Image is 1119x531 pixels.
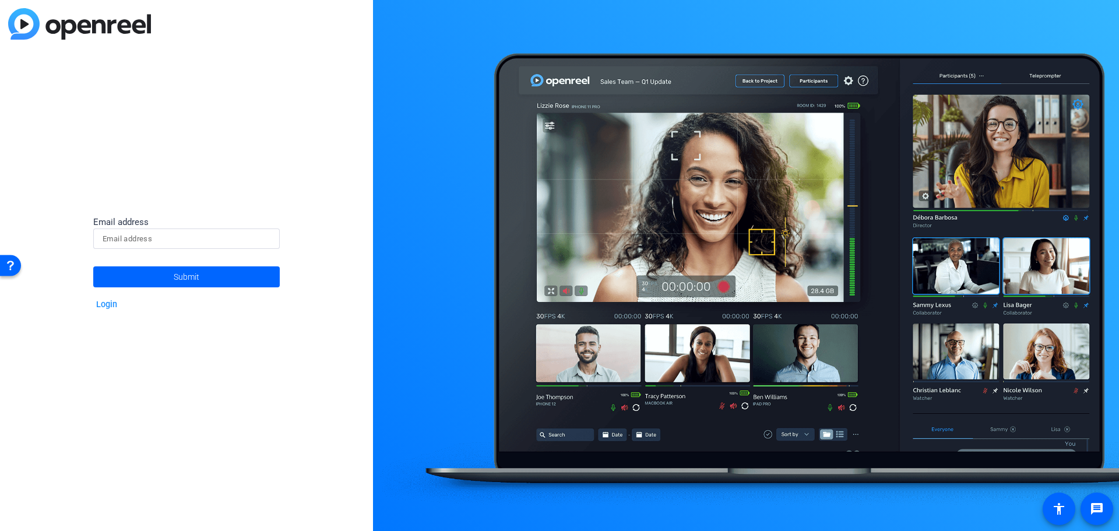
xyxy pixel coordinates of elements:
[1090,502,1104,516] mat-icon: message
[96,300,117,310] a: Login
[93,266,280,287] button: Submit
[174,262,199,291] span: Submit
[93,217,149,227] span: Email address
[103,232,270,246] input: Email address
[1052,502,1066,516] mat-icon: accessibility
[8,8,151,40] img: blue-gradient.svg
